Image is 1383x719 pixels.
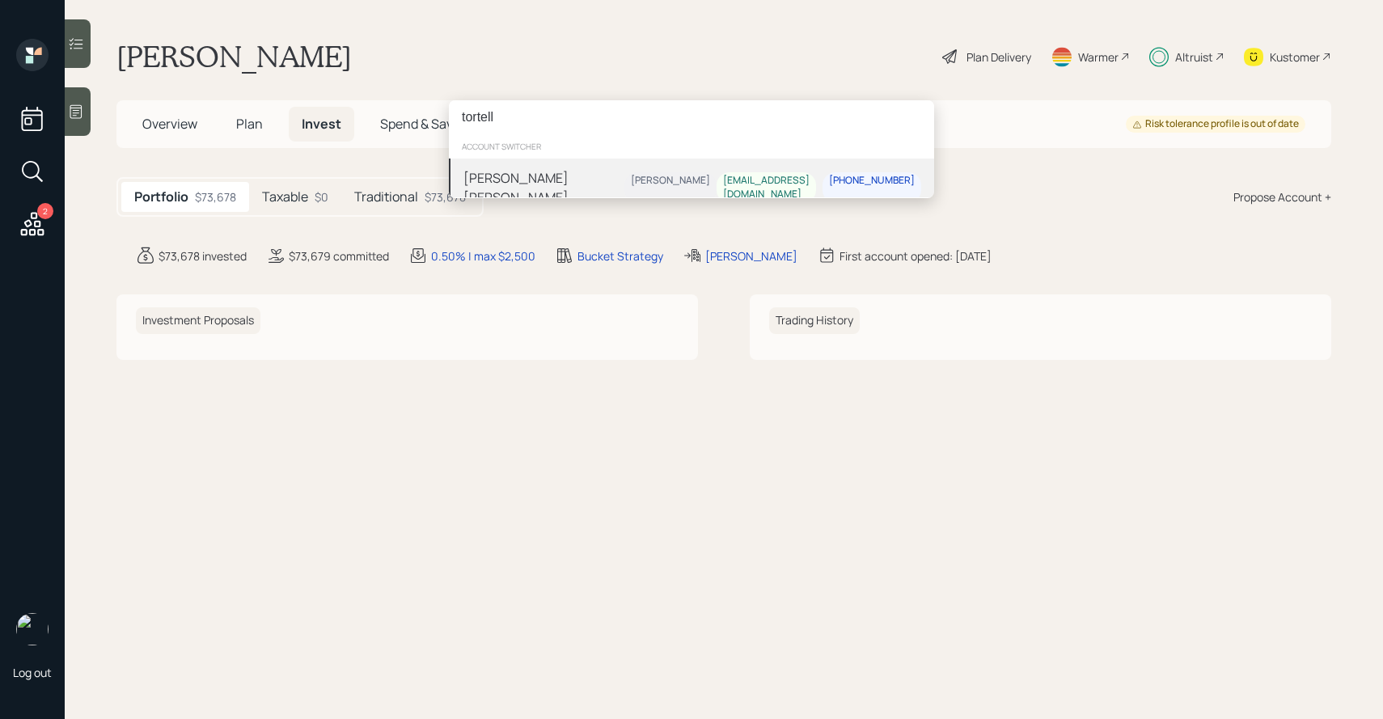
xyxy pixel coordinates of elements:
div: [PHONE_NUMBER] [829,175,915,188]
div: [PERSON_NAME] [PERSON_NAME] [463,168,624,207]
div: [EMAIL_ADDRESS][DOMAIN_NAME] [723,175,810,202]
input: Type a command or search… [449,100,934,134]
div: [PERSON_NAME] [631,175,710,188]
div: account switcher [449,134,934,159]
